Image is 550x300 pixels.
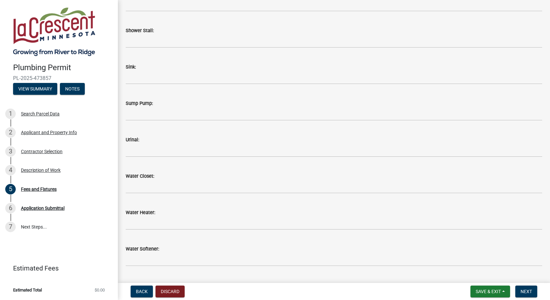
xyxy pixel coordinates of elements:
[60,87,85,92] wm-modal-confirm: Notes
[13,87,57,92] wm-modal-confirm: Summary
[21,149,63,154] div: Contractor Selection
[515,286,537,297] button: Next
[126,101,153,106] label: Sump Pump:
[126,247,159,251] label: Water Softener:
[5,109,16,119] div: 1
[156,286,185,297] button: Discard
[5,262,107,275] a: Estimated Fees
[521,289,532,294] span: Next
[131,286,153,297] button: Back
[13,288,42,292] span: Estimated Total
[21,168,61,172] div: Description of Work
[13,83,57,95] button: View Summary
[126,65,136,70] label: Sink:
[21,130,77,135] div: Applicant and Property Info
[95,288,105,292] span: $0.00
[21,187,57,191] div: Fees and Fixtures
[5,146,16,157] div: 3
[126,138,139,142] label: Urinal:
[5,203,16,213] div: 6
[13,63,113,72] h4: Plumbing Permit
[21,111,60,116] div: Search Parcel Data
[60,83,85,95] button: Notes
[136,289,148,294] span: Back
[13,7,95,56] img: City of La Crescent, Minnesota
[126,210,155,215] label: Water Heater:
[5,165,16,175] div: 4
[126,29,154,33] label: Shower Stall:
[5,184,16,194] div: 5
[470,286,510,297] button: Save & Exit
[126,174,154,179] label: Water Closet:
[5,127,16,138] div: 2
[13,75,105,81] span: PL-2025-473857
[476,289,501,294] span: Save & Exit
[5,222,16,232] div: 7
[21,206,64,210] div: Application Submittal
